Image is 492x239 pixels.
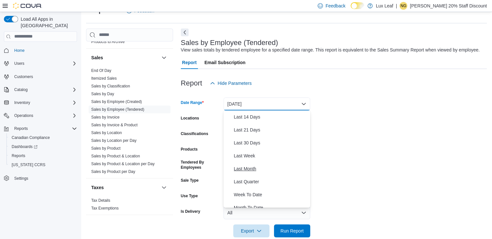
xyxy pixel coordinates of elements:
[91,123,137,127] a: Sales by Invoice & Product
[12,46,77,54] span: Home
[91,115,119,119] a: Sales by Invoice
[91,138,137,143] span: Sales by Location per Day
[234,178,308,186] span: Last Quarter
[14,61,24,66] span: Users
[91,122,137,128] span: Sales by Invoice & Product
[91,40,125,44] a: Products to Archive
[91,99,142,104] a: Sales by Employee (Created)
[9,152,77,160] span: Reports
[91,76,117,81] a: Itemized Sales
[86,197,173,215] div: Taxes
[1,173,80,183] button: Settings
[91,107,144,112] a: Sales by Employee (Tendered)
[181,147,198,152] label: Products
[91,206,119,211] span: Tax Exemptions
[13,3,42,9] img: Cova
[91,131,122,135] a: Sales by Location
[14,126,28,131] span: Reports
[91,68,111,73] a: End Of Day
[86,67,173,178] div: Sales
[237,224,266,237] span: Export
[4,43,77,200] nav: Complex example
[91,146,121,151] a: Sales by Product
[91,184,104,191] h3: Taxes
[9,143,77,151] span: Dashboards
[234,152,308,160] span: Last Week
[14,48,25,53] span: Home
[91,206,119,211] a: Tax Exemptions
[1,85,80,94] button: Catalog
[280,228,304,234] span: Run Report
[234,139,308,147] span: Last 30 Days
[181,178,199,183] label: Sale Type
[182,56,197,69] span: Report
[91,54,103,61] h3: Sales
[410,2,487,10] p: [PERSON_NAME] 20% Staff Discount
[12,86,77,94] span: Catalog
[9,161,48,169] a: [US_STATE] CCRS
[14,74,33,79] span: Customers
[91,76,117,81] span: Itemized Sales
[181,79,202,87] h3: Report
[1,59,80,68] button: Users
[9,143,40,151] a: Dashboards
[325,3,345,9] span: Feedback
[14,100,30,105] span: Inventory
[12,112,77,119] span: Operations
[91,146,121,151] span: Sales by Product
[234,191,308,199] span: Week To Date
[1,124,80,133] button: Reports
[399,2,407,10] div: Nicole Gorgichuk 20% Staff Discount
[181,131,208,136] label: Classifications
[181,193,198,199] label: Use Type
[207,77,254,90] button: Hide Parameters
[12,144,38,149] span: Dashboards
[224,110,310,208] div: Select listbox
[12,125,30,132] button: Reports
[233,224,269,237] button: Export
[91,184,159,191] button: Taxes
[181,100,204,105] label: Date Range
[91,161,155,166] span: Sales by Product & Location per Day
[6,133,80,142] button: Canadian Compliance
[12,60,77,67] span: Users
[351,2,364,9] input: Dark Mode
[18,16,77,29] span: Load All Apps in [GEOGRAPHIC_DATA]
[9,152,28,160] a: Reports
[160,184,168,191] button: Taxes
[181,28,189,36] button: Next
[1,46,80,55] button: Home
[181,160,221,170] label: Tendered By Employees
[91,84,130,89] span: Sales by Classification
[12,99,33,107] button: Inventory
[12,162,45,167] span: [US_STATE] CCRS
[6,160,80,169] button: [US_STATE] CCRS
[12,73,77,81] span: Customers
[12,99,77,107] span: Inventory
[9,161,77,169] span: Washington CCRS
[1,72,80,81] button: Customers
[274,224,310,237] button: Run Report
[91,198,110,203] a: Tax Details
[1,98,80,107] button: Inventory
[204,56,246,69] span: Email Subscription
[91,169,135,174] a: Sales by Product per Day
[234,126,308,134] span: Last 21 Days
[181,209,200,214] label: Is Delivery
[12,153,25,158] span: Reports
[400,2,406,10] span: NG
[12,86,30,94] button: Catalog
[9,134,77,142] span: Canadian Compliance
[12,175,31,182] a: Settings
[12,135,50,140] span: Canadian Compliance
[234,204,308,211] span: Month To Date
[12,125,77,132] span: Reports
[6,151,80,160] button: Reports
[396,2,397,10] p: |
[14,113,33,118] span: Operations
[12,73,36,81] a: Customers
